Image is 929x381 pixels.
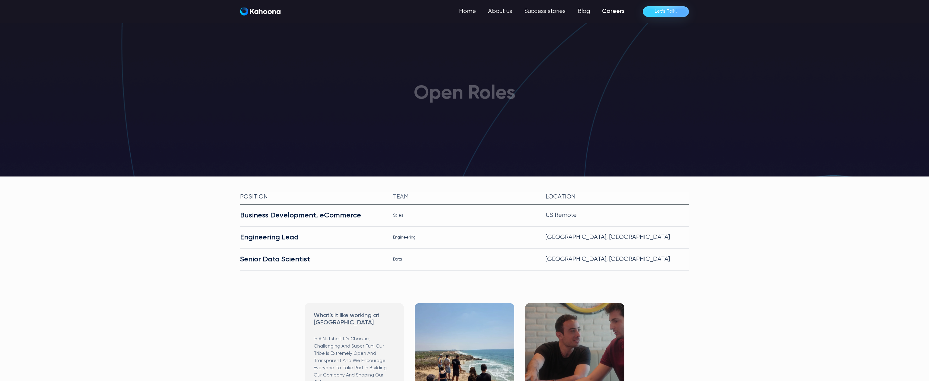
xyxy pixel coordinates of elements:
div: Engineering [393,233,536,242]
div: Senior Data Scientist [240,255,383,264]
div: [GEOGRAPHIC_DATA], [GEOGRAPHIC_DATA] [546,233,689,242]
a: home [240,7,281,16]
div: Sales [393,211,536,220]
a: Business Development, eCommerceSalesUS Remote [240,205,689,226]
img: Kahoona logo white [240,7,281,16]
a: Let’s Talk! [643,6,689,17]
h3: What’s it like working at [GEOGRAPHIC_DATA] [314,312,395,326]
div: Position [240,192,383,202]
a: Careers [596,5,631,17]
a: Home [453,5,482,17]
a: About us [482,5,518,17]
div: Let’s Talk! [655,7,677,16]
div: Engineering Lead [240,233,383,242]
div: [GEOGRAPHIC_DATA], [GEOGRAPHIC_DATA] [546,255,689,264]
a: Engineering LeadEngineering[GEOGRAPHIC_DATA], [GEOGRAPHIC_DATA] [240,226,689,248]
h1: Open Roles [414,83,515,104]
div: US Remote [546,211,689,220]
div: Data [393,255,536,264]
a: Success stories [518,5,572,17]
div: Location [546,192,689,202]
div: Business Development, eCommerce [240,211,383,220]
a: Senior Data ScientistData[GEOGRAPHIC_DATA], [GEOGRAPHIC_DATA] [240,248,689,270]
div: team [393,192,536,202]
a: Blog [572,5,596,17]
